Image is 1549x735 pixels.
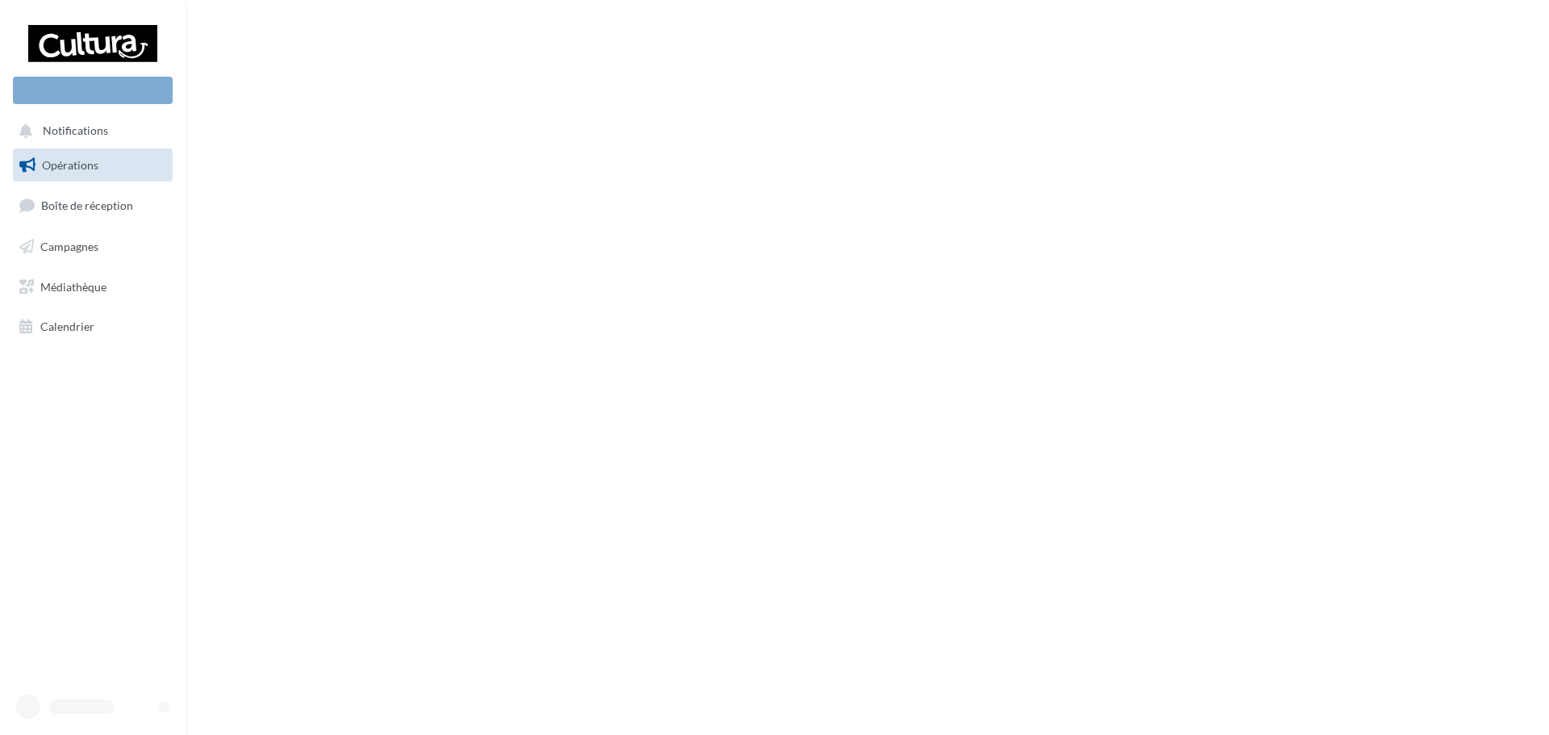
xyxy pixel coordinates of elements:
span: Campagnes [40,240,98,253]
span: Opérations [42,158,98,172]
a: Boîte de réception [10,188,176,223]
span: Calendrier [40,319,94,333]
span: Boîte de réception [41,198,133,212]
span: Notifications [43,124,108,138]
a: Campagnes [10,230,176,264]
a: Opérations [10,148,176,182]
div: Nouvelle campagne [13,77,173,104]
a: Calendrier [10,310,176,344]
a: Médiathèque [10,270,176,304]
span: Médiathèque [40,279,106,293]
